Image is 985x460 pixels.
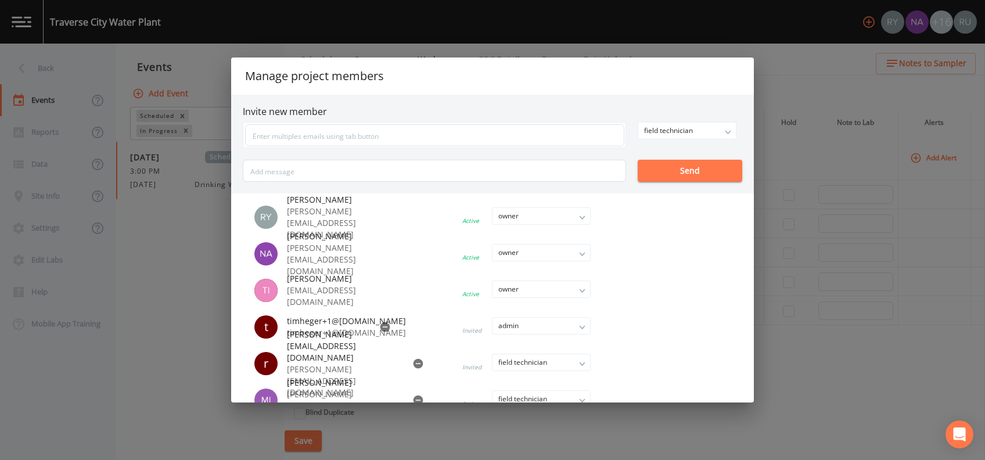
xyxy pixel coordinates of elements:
div: Russ Dev [254,206,287,229]
div: timheger+1@yahoo.com [254,315,287,339]
h2: Manage project members [231,57,754,95]
div: field technician [638,123,736,139]
img: 74011e16f3e6c44d71e932ff353bdc03 [254,206,278,229]
div: owner [492,281,590,297]
p: timheger+1@[DOMAIN_NAME] [287,327,365,339]
button: Send [638,160,742,182]
p: [PERSON_NAME][EMAIL_ADDRESS][DOMAIN_NAME] [287,364,398,398]
h6: Invite new member [243,106,742,117]
p: [PERSON_NAME][EMAIL_ADDRESS][DOMAIN_NAME] [287,242,398,277]
div: owner [492,208,590,224]
span: timheger+1@[DOMAIN_NAME] [287,315,365,327]
div: Nathan Tafelsky [254,242,287,265]
div: russell+122824@sampleserve.com [254,352,287,375]
div: Active [462,290,479,298]
div: owner [492,245,590,261]
div: Active [462,217,479,225]
img: 5e5da87fc4ba91bdefc3437732e12161 [254,389,278,412]
div: Open Intercom Messenger [946,421,973,448]
div: r [254,352,278,375]
input: Enter multiples emails using tab button [245,124,624,146]
div: Mike FRANKLIN [254,389,287,412]
span: [PERSON_NAME][EMAIL_ADDRESS][DOMAIN_NAME] [287,329,398,364]
p: [EMAIL_ADDRESS][DOMAIN_NAME] [287,285,373,308]
span: [PERSON_NAME] [287,194,398,206]
input: Add message [243,160,626,182]
p: [PERSON_NAME][EMAIL_ADDRESS][DOMAIN_NAME] [287,206,398,240]
span: [PERSON_NAME] [287,377,398,389]
div: Active [462,253,479,261]
span: [PERSON_NAME] [287,273,373,285]
div: t [254,315,278,339]
div: Tim Heger [254,279,287,302]
span: [PERSON_NAME] [287,231,398,242]
p: [PERSON_NAME][EMAIL_ADDRESS][DOMAIN_NAME] [287,389,398,423]
img: 2a55e4f43afd7cc12e315cd9220de6cb [254,242,278,265]
img: 28adc75b127f3e292bd13d45b74ab89e [254,279,278,302]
